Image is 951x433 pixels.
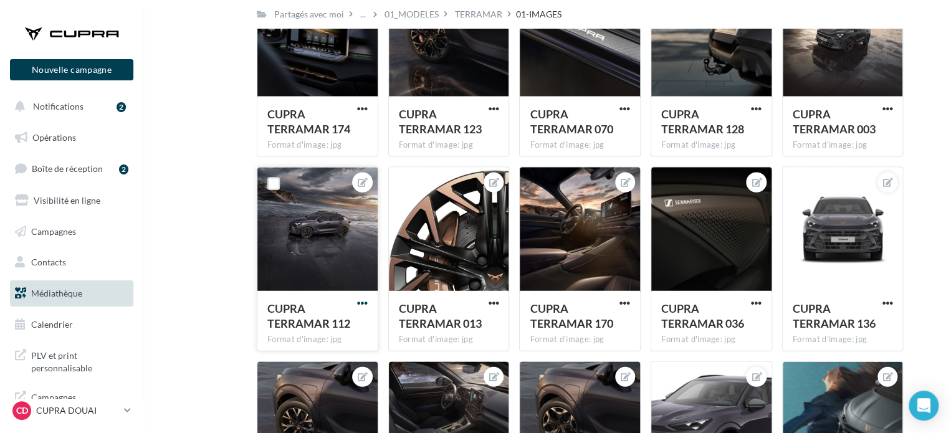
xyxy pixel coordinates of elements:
span: PLV et print personnalisable [31,347,128,374]
div: ... [358,6,368,23]
div: Format d'image: jpg [661,334,762,345]
div: 01-IMAGES [516,8,562,21]
p: CUPRA DOUAI [36,404,119,417]
a: Contacts [7,249,136,275]
a: Boîte de réception2 [7,155,136,182]
a: Campagnes DataOnDemand [7,384,136,421]
div: Format d'image: jpg [530,140,630,151]
span: Notifications [33,101,84,112]
a: PLV et print personnalisable [7,342,136,379]
div: Format d'image: jpg [267,140,368,151]
div: Format d'image: jpg [399,140,499,151]
div: Format d'image: jpg [793,140,893,151]
span: CUPRA TERRAMAR 070 [530,107,613,136]
div: Partagés avec moi [274,8,344,21]
span: CUPRA TERRAMAR 036 [661,302,744,330]
span: CUPRA TERRAMAR 170 [530,302,613,330]
span: CUPRA TERRAMAR 136 [793,302,876,330]
button: Nouvelle campagne [10,59,133,80]
span: Calendrier [31,319,73,330]
div: 2 [119,164,128,174]
span: CUPRA TERRAMAR 123 [399,107,482,136]
div: Format d'image: jpg [661,140,762,151]
span: Campagnes DataOnDemand [31,389,128,416]
a: Campagnes [7,219,136,245]
span: CUPRA TERRAMAR 003 [793,107,876,136]
span: CUPRA TERRAMAR 013 [399,302,482,330]
span: CD [16,404,28,417]
div: Open Intercom Messenger [909,391,939,421]
div: 01_MODELES [385,8,439,21]
div: Format d'image: jpg [267,334,368,345]
a: Médiathèque [7,280,136,307]
a: Opérations [7,125,136,151]
a: CD CUPRA DOUAI [10,399,133,422]
span: Boîte de réception [32,163,103,174]
span: Médiathèque [31,288,82,298]
span: CUPRA TERRAMAR 112 [267,302,350,330]
span: Visibilité en ligne [34,195,100,206]
span: CUPRA TERRAMAR 128 [661,107,744,136]
span: Contacts [31,257,66,267]
span: Opérations [32,132,76,143]
div: Format d'image: jpg [530,334,630,345]
div: 2 [117,102,126,112]
div: TERRAMAR [455,8,502,21]
button: Notifications 2 [7,93,131,120]
a: Visibilité en ligne [7,188,136,214]
span: CUPRA TERRAMAR 174 [267,107,350,136]
span: Campagnes [31,226,76,236]
a: Calendrier [7,312,136,338]
div: Format d'image: jpg [399,334,499,345]
div: Format d'image: jpg [793,334,893,345]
